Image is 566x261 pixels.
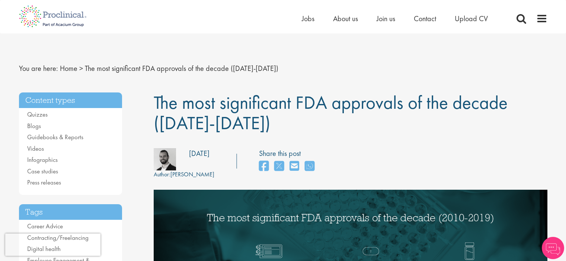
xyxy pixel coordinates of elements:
a: Quizzes [27,110,48,118]
a: share on whats app [305,159,314,174]
a: Guidebooks & Reports [27,133,83,141]
a: Jobs [302,14,314,23]
span: > [79,63,83,73]
a: share on twitter [274,159,284,174]
a: Career Advice [27,222,63,230]
a: About us [333,14,358,23]
span: You are here: [19,63,58,73]
img: Chatbot [542,237,564,259]
a: Videos [27,144,44,153]
a: share on email [290,159,299,174]
a: Case studies [27,167,58,175]
img: 76d2c18e-6ce3-4617-eefd-08d5a473185b [154,148,176,170]
a: Blogs [27,122,41,130]
a: share on facebook [259,159,269,174]
a: Contact [414,14,436,23]
span: The most significant FDA approvals of the decade ([DATE]-[DATE]) [154,91,508,135]
span: Author: [154,170,170,178]
h3: Tags [19,204,122,220]
a: Join us [377,14,395,23]
label: Share this post [259,148,318,159]
a: Press releases [27,178,61,186]
a: Upload CV [455,14,488,23]
div: [DATE] [189,148,210,159]
span: The most significant FDA approvals of the decade ([DATE]-[DATE]) [85,63,278,73]
a: Infographics [27,156,58,164]
h3: Content types [19,92,122,108]
iframe: reCAPTCHA [5,234,100,256]
div: [PERSON_NAME] [154,170,214,179]
a: breadcrumb link [60,63,77,73]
